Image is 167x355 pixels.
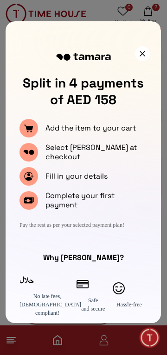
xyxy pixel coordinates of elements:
p: Select [PERSON_NAME] at checkout [45,143,147,162]
div: Pay the rest as per your selected payment plan! [19,221,147,230]
p: Fill in your details [45,172,108,181]
p: Complete your first payment [45,191,147,210]
div: Hassle-free [111,300,148,309]
div: Why [PERSON_NAME]? [19,252,147,263]
p: Split in 4 payments of AED 158 [19,75,147,108]
p: Add the item to your cart [45,124,136,133]
div: No late fees, [DEMOGRAPHIC_DATA] compliant! [19,292,75,317]
div: Safe and secure [75,296,111,313]
div: Chat Widget [140,328,160,348]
